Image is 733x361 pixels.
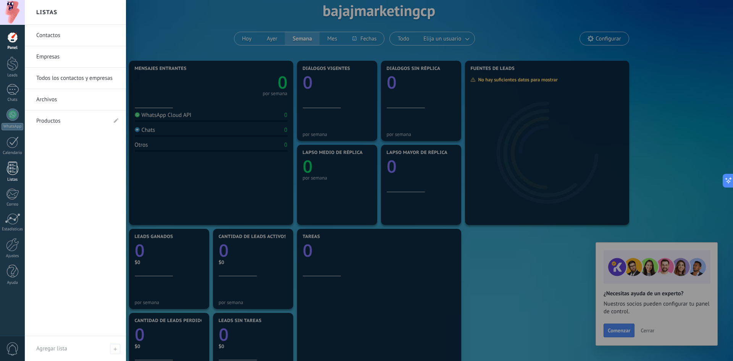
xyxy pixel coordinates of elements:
[2,227,24,232] div: Estadísticas
[2,202,24,207] div: Correo
[36,68,118,89] a: Todos los contactos y empresas
[36,110,107,132] a: Productos
[36,0,57,24] h2: Listas
[2,123,23,130] div: WhatsApp
[2,151,24,155] div: Calendario
[36,46,118,68] a: Empresas
[110,344,120,354] span: Agregar lista
[2,73,24,78] div: Leads
[36,25,118,46] a: Contactos
[36,345,67,352] span: Agregar lista
[2,280,24,285] div: Ayuda
[2,254,24,259] div: Ajustes
[36,89,118,110] a: Archivos
[2,97,24,102] div: Chats
[2,177,24,182] div: Listas
[2,45,24,50] div: Panel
